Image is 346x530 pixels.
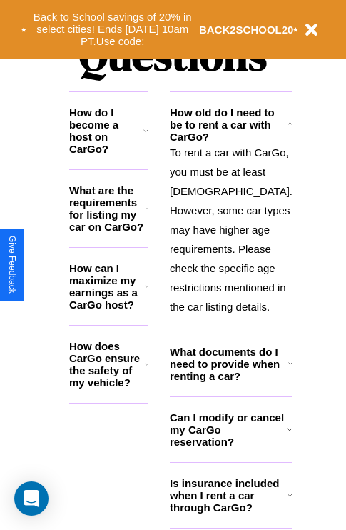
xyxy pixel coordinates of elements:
h3: How does CarGo ensure the safety of my vehicle? [69,340,145,389]
button: Back to School savings of 20% in select cities! Ends [DATE] 10am PT.Use code: [26,7,199,51]
h3: Is insurance included when I rent a car through CarGo? [170,477,288,514]
div: Open Intercom Messenger [14,481,49,516]
div: Give Feedback [7,236,17,294]
h3: Can I modify or cancel my CarGo reservation? [170,411,287,448]
h3: How do I become a host on CarGo? [69,106,143,155]
p: To rent a car with CarGo, you must be at least [DEMOGRAPHIC_DATA]. However, some car types may ha... [170,143,292,316]
b: BACK2SCHOOL20 [199,24,294,36]
h3: What documents do I need to provide when renting a car? [170,346,288,382]
h3: What are the requirements for listing my car on CarGo? [69,184,146,233]
h3: How can I maximize my earnings as a CarGo host? [69,262,145,311]
h3: How old do I need to be to rent a car with CarGo? [170,106,287,143]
